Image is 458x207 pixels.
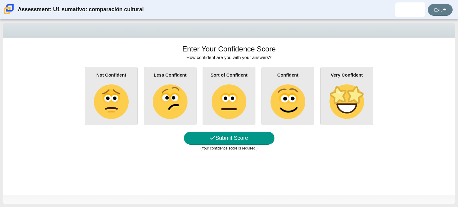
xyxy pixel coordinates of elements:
img: slightly-frowning-face.png [94,84,128,119]
img: confused-face.png [153,84,187,119]
a: Carmen School of Science & Technology [2,11,15,16]
img: neutral-face.png [212,84,246,119]
b: Confident [277,72,299,77]
img: slightly-smiling-face.png [271,84,305,119]
small: (Your confidence score is required.) [200,146,258,150]
img: Carmen School of Science & Technology [2,3,15,15]
span: How confident are you with your answers? [187,55,272,60]
b: Less Confident [154,72,186,77]
div: Assessment: U1 sumativo: comparación cultural [18,2,144,17]
a: Exit [428,4,453,16]
h1: Enter Your Confidence Score [182,44,276,54]
img: star-struck-face.png [329,84,364,119]
b: Not Confident [96,72,126,77]
b: Very Confident [331,72,363,77]
button: Submit Score [184,132,274,145]
img: alexia.cortina-tam.uj9mC4 [405,5,415,15]
b: Sort of Confident [210,72,247,77]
